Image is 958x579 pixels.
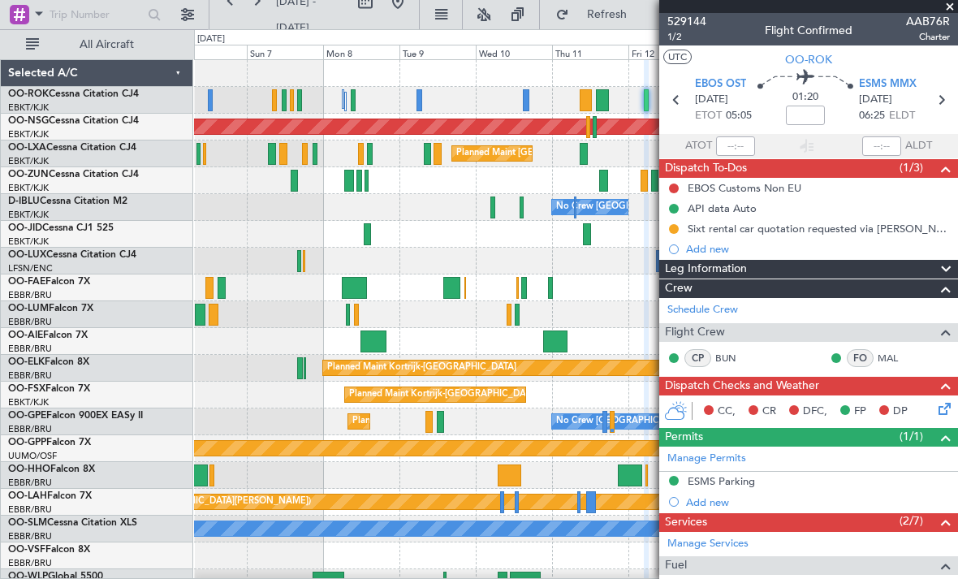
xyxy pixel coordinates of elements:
div: Wed 10 [476,45,552,59]
a: OO-NSGCessna Citation CJ4 [8,116,139,126]
a: OO-LUXCessna Citation CJ4 [8,250,136,260]
a: EBBR/BRU [8,503,52,516]
span: Dispatch To-Dos [665,159,747,178]
div: Fri 12 [628,45,705,59]
span: OO-FAE [8,277,45,287]
a: EBKT/KJK [8,155,49,167]
div: Add new [686,242,950,256]
span: OO-AIE [8,331,43,340]
span: OO-LXA [8,143,46,153]
a: OO-VSFFalcon 8X [8,545,90,555]
span: OO-ROK [8,89,49,99]
span: Crew [665,279,693,298]
a: OO-SLMCessna Citation XLS [8,518,137,528]
a: EBBR/BRU [8,530,52,542]
a: D-IBLUCessna Citation M2 [8,197,127,206]
span: Flight Crew [665,323,725,342]
a: OO-LUMFalcon 7X [8,304,93,313]
span: OO-LUM [8,304,49,313]
span: ESMS MMX [859,76,917,93]
a: OO-GPPFalcon 7X [8,438,91,447]
a: EBKT/KJK [8,396,49,408]
span: DFC, [803,404,827,420]
span: Charter [906,30,950,44]
a: EBKT/KJK [8,102,49,114]
div: [DATE] [197,32,225,46]
div: EBOS Customs Non EU [688,181,801,195]
span: 01:20 [792,89,818,106]
a: EBKT/KJK [8,128,49,140]
span: 06:25 [859,108,885,124]
a: EBBR/BRU [8,369,52,382]
a: OO-HHOFalcon 8X [8,464,95,474]
div: Tue 9 [399,45,476,59]
span: 05:05 [726,108,752,124]
a: Manage Permits [667,451,746,467]
span: ELDT [889,108,915,124]
span: OO-GPP [8,438,46,447]
a: UUMO/OSF [8,450,57,462]
a: Schedule Crew [667,302,738,318]
span: ALDT [905,138,932,154]
span: OO-SLM [8,518,47,528]
span: OO-VSF [8,545,45,555]
a: OO-JIDCessna CJ1 525 [8,223,114,233]
a: Manage Services [667,536,749,552]
span: CR [762,404,776,420]
div: CP [684,349,711,367]
div: Sixt rental car quotation requested via [PERSON_NAME] [688,222,950,235]
div: No Crew [GEOGRAPHIC_DATA] ([GEOGRAPHIC_DATA] National) [556,409,828,434]
a: OO-ZUNCessna Citation CJ4 [8,170,139,179]
span: (1/1) [900,428,923,445]
a: BUN [715,351,752,365]
a: EBBR/BRU [8,557,52,569]
input: --:-- [716,136,755,156]
span: 529144 [667,13,706,30]
a: EBBR/BRU [8,343,52,355]
a: OO-LXACessna Citation CJ4 [8,143,136,153]
span: OO-LAH [8,491,47,501]
div: No Crew [GEOGRAPHIC_DATA] ([GEOGRAPHIC_DATA] National) [556,195,828,219]
div: Add new [686,495,950,509]
span: 1/2 [667,30,706,44]
span: (2/7) [900,512,923,529]
a: LFSN/ENC [8,262,53,274]
a: OO-ELKFalcon 8X [8,357,89,367]
button: All Aircraft [18,32,176,58]
div: Sat 6 [170,45,247,59]
a: OO-ROKCessna Citation CJ4 [8,89,139,99]
a: OO-AIEFalcon 7X [8,331,88,340]
span: CC, [718,404,736,420]
span: D-IBLU [8,197,40,206]
span: Services [665,513,707,532]
span: All Aircraft [42,39,171,50]
div: API data Auto [688,201,757,215]
span: (1/3) [900,159,923,176]
span: OO-ELK [8,357,45,367]
a: OO-GPEFalcon 900EX EASy II [8,411,143,421]
div: Planned Maint [GEOGRAPHIC_DATA] ([GEOGRAPHIC_DATA] National) [352,409,646,434]
span: ATOT [685,138,712,154]
span: OO-FSX [8,384,45,394]
span: FP [854,404,866,420]
div: Mon 8 [323,45,399,59]
span: AAB76R [906,13,950,30]
button: Refresh [548,2,645,28]
a: EBBR/BRU [8,477,52,489]
span: Fuel [665,556,687,575]
a: EBKT/KJK [8,209,49,221]
span: EBOS OST [695,76,746,93]
div: FO [847,349,874,367]
span: OO-HHO [8,464,50,474]
a: EBKT/KJK [8,182,49,194]
div: Planned Maint [GEOGRAPHIC_DATA] ([GEOGRAPHIC_DATA] National) [456,141,750,166]
span: OO-JID [8,223,42,233]
button: UTC [663,50,692,64]
span: [DATE] [859,92,892,108]
span: OO-ZUN [8,170,49,179]
div: Sun 7 [247,45,323,59]
span: Dispatch Checks and Weather [665,377,819,395]
span: [DATE] [695,92,728,108]
a: EBBR/BRU [8,289,52,301]
span: Permits [665,428,703,447]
